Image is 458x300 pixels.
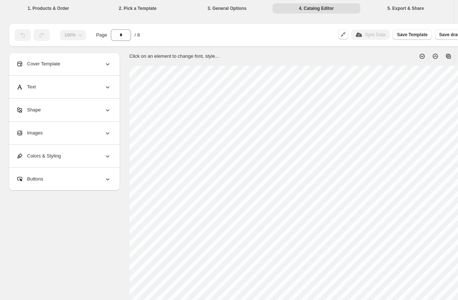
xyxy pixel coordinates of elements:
span: Images [16,129,43,137]
span: Page [96,31,107,39]
p: Click on an element to change font, style... [129,53,219,60]
span: Save Template [397,32,427,38]
span: Colors & Styling [16,152,61,160]
span: Text [16,83,36,91]
button: Save Template [393,30,432,40]
span: Shape [16,106,41,114]
span: Buttons [16,175,43,183]
span: / 8 [135,31,140,39]
span: Cover Template [16,60,60,68]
